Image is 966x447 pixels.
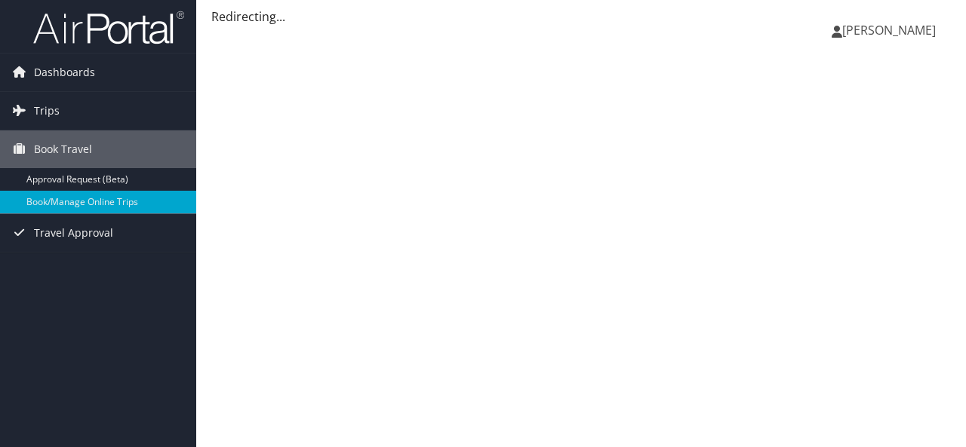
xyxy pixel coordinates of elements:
[832,8,951,53] a: [PERSON_NAME]
[842,22,936,38] span: [PERSON_NAME]
[34,130,92,168] span: Book Travel
[33,10,184,45] img: airportal-logo.png
[34,54,95,91] span: Dashboards
[34,92,60,130] span: Trips
[211,8,951,26] div: Redirecting...
[34,214,113,252] span: Travel Approval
